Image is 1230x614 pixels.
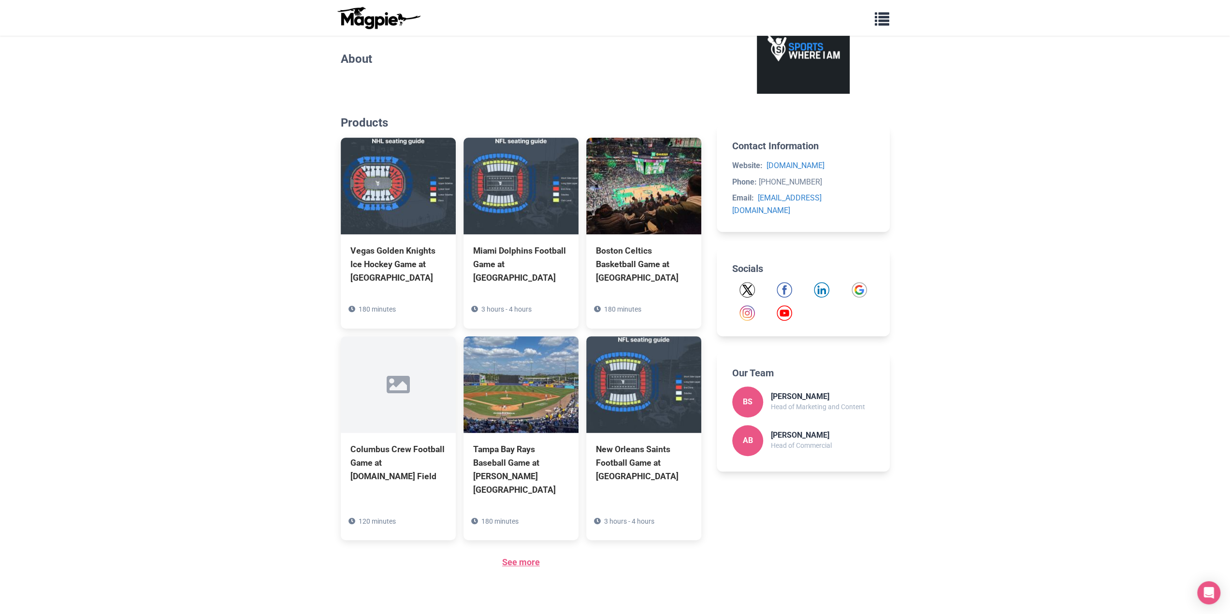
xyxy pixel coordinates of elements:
[586,138,701,234] img: Boston Celtics Basketball Game at TD Garden
[771,440,832,451] p: Head of Commercial
[732,386,763,417] div: BS
[586,138,701,328] a: Boston Celtics Basketball Game at [GEOGRAPHIC_DATA] 180 minutes
[771,430,832,440] h3: [PERSON_NAME]
[739,282,755,298] a: Twitter
[341,138,456,234] img: Vegas Golden Knights Ice Hockey Game at T-Mobile Arena
[335,6,422,29] img: logo-ab69f6fb50320c5b225c76a69d11143b.png
[1197,581,1220,604] div: Open Intercom Messenger
[732,425,763,456] div: AB
[767,161,825,170] a: [DOMAIN_NAME]
[777,305,792,321] img: YouTube icon
[771,392,865,401] h3: [PERSON_NAME]
[771,401,865,412] p: Head of Marketing and Content
[757,1,850,94] img: Sports Where I Am logo
[732,193,822,215] a: [EMAIL_ADDRESS][DOMAIN_NAME]
[481,517,519,525] span: 180 minutes
[739,282,755,298] img: Twitter icon
[732,193,754,202] strong: Email:
[596,244,692,285] div: Boston Celtics Basketball Game at [GEOGRAPHIC_DATA]
[739,305,755,321] a: Instagram
[739,305,755,321] img: Instagram icon
[359,517,396,525] span: 120 minutes
[814,282,829,298] img: LinkedIn icon
[596,443,692,483] div: New Orleans Saints Football Game at [GEOGRAPHIC_DATA]
[604,517,654,525] span: 3 hours - 4 hours
[341,116,702,130] h2: Products
[732,367,874,379] h2: Our Team
[586,336,701,527] a: New Orleans Saints Football Game at [GEOGRAPHIC_DATA] 3 hours - 4 hours
[463,138,579,234] img: Miami Dolphins Football Game at Hard Rock Stadium
[852,282,867,298] img: Google icon
[341,336,456,527] a: Columbus Crew Football Game at [DOMAIN_NAME] Field 120 minutes
[350,443,446,483] div: Columbus Crew Football Game at [DOMAIN_NAME] Field
[732,177,757,186] strong: Phone:
[463,336,579,433] img: Tampa Bay Rays Baseball Game at George M. Steinbrenner Field
[341,52,702,66] h2: About
[341,138,456,328] a: Vegas Golden Knights Ice Hockey Game at [GEOGRAPHIC_DATA] 180 minutes
[814,282,829,298] a: LinkedIn
[473,443,569,497] div: Tampa Bay Rays Baseball Game at [PERSON_NAME][GEOGRAPHIC_DATA]
[732,263,874,274] h2: Socials
[502,557,540,567] a: See more
[359,305,396,313] span: 180 minutes
[463,138,579,328] a: Miami Dolphins Football Game at [GEOGRAPHIC_DATA] 3 hours - 4 hours
[473,244,569,285] div: Miami Dolphins Football Game at [GEOGRAPHIC_DATA]
[732,161,763,170] strong: Website:
[777,282,792,298] a: Facebook
[777,305,792,321] a: YouTube
[852,282,867,298] a: Google
[481,305,532,313] span: 3 hours - 4 hours
[463,336,579,541] a: Tampa Bay Rays Baseball Game at [PERSON_NAME][GEOGRAPHIC_DATA] 180 minutes
[604,305,641,313] span: 180 minutes
[732,176,874,188] li: [PHONE_NUMBER]
[777,282,792,298] img: Facebook icon
[732,140,874,152] h2: Contact Information
[586,336,701,433] img: New Orleans Saints Football Game at Caesars Superdome
[350,244,446,285] div: Vegas Golden Knights Ice Hockey Game at [GEOGRAPHIC_DATA]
